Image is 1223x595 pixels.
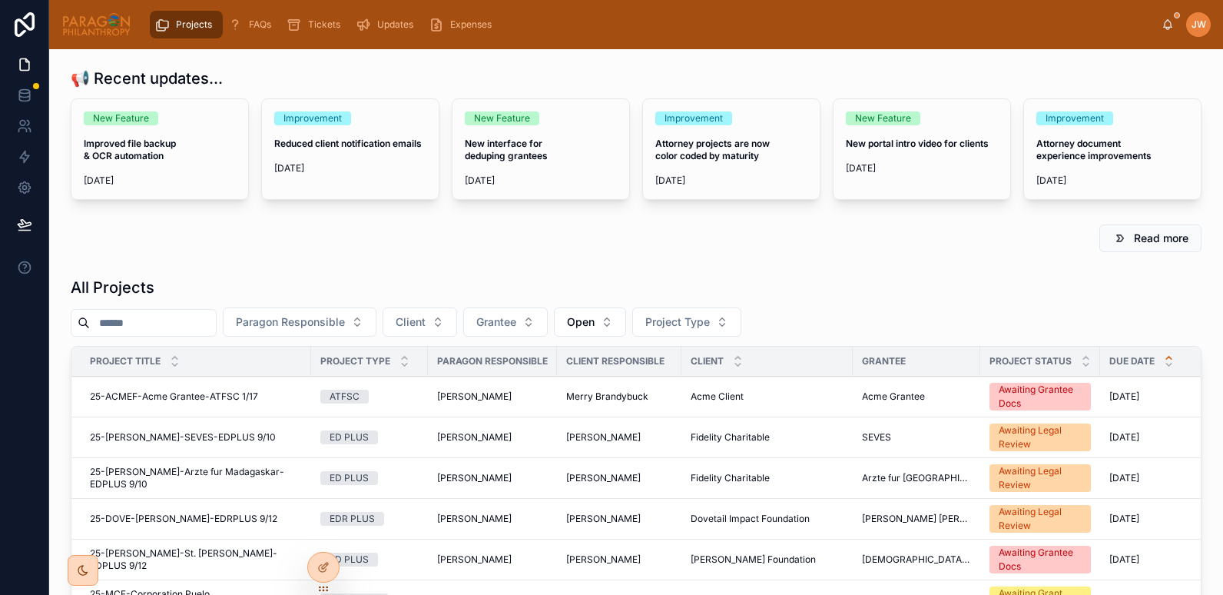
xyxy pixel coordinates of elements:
span: 25-ACMEF-Acme Grantee-ATFSC 1/17 [90,391,258,403]
span: [DATE] [846,162,998,175]
a: [PERSON_NAME] Foundation [691,553,844,566]
span: Acme Grantee [862,391,925,403]
a: 25-[PERSON_NAME]-Arzte fur Madagaskar-EDPLUS 9/10 [90,466,302,490]
a: [DEMOGRAPHIC_DATA][PERSON_NAME] [862,553,971,566]
a: [PERSON_NAME] [437,391,548,403]
div: New Feature [855,111,911,125]
span: Open [567,314,595,330]
a: Fidelity Charitable [691,472,844,484]
span: [DATE] [465,175,617,187]
span: [PERSON_NAME] [437,513,512,525]
a: [PERSON_NAME] [437,431,548,444]
a: Awaiting Legal Review [989,505,1091,533]
a: 25-DOVE-[PERSON_NAME]-EDRPLUS 9/12 [90,513,302,525]
a: Awaiting Legal Review [989,464,1091,492]
span: [DATE] [274,162,426,175]
span: [DATE] [1109,431,1139,444]
a: ATFSC [320,390,419,404]
strong: New portal intro video for clients [846,138,989,149]
span: Dovetail Impact Foundation [691,513,810,525]
a: ImprovementAttorney projects are now color coded by maturity[DATE] [642,98,820,200]
span: [PERSON_NAME] [437,472,512,484]
a: New FeatureNew portal intro video for clients[DATE] [833,98,1011,200]
span: Grantee [476,314,516,330]
a: 25-[PERSON_NAME]-St. [PERSON_NAME]-EDPLUS 9/12 [90,547,302,572]
div: Awaiting Grantee Docs [999,546,1082,573]
span: Tickets [308,18,340,31]
span: Project Title [90,355,161,367]
div: Improvement [283,111,342,125]
span: Merry Brandybuck [566,391,648,403]
a: [PERSON_NAME] [566,513,672,525]
span: [PERSON_NAME] [566,472,641,484]
button: Select Button [223,307,376,337]
div: EDR PLUS [330,512,375,526]
a: Updates [351,11,424,38]
span: Projects [176,18,212,31]
a: Acme Client [691,391,844,403]
span: Client [396,314,426,330]
span: [PERSON_NAME] [437,391,512,403]
a: Fidelity Charitable [691,431,844,444]
a: [DATE] [1109,472,1206,484]
a: [PERSON_NAME] [437,472,548,484]
div: New Feature [474,111,530,125]
span: FAQs [249,18,271,31]
span: JW [1192,18,1206,31]
span: [PERSON_NAME] [566,431,641,444]
img: App logo [61,12,131,37]
a: New FeatureImproved file backup & OCR automation[DATE] [71,98,249,200]
span: Fidelity Charitable [691,431,770,444]
a: EDR PLUS [320,512,419,526]
strong: Attorney document experience improvements [1036,138,1152,161]
div: ATFSC [330,390,360,404]
button: Select Button [383,307,457,337]
span: Updates [377,18,413,31]
span: Due Date [1109,355,1155,367]
span: [DATE] [655,175,807,187]
a: Dovetail Impact Foundation [691,513,844,525]
h1: 📢 Recent updates... [71,68,223,89]
strong: Improved file backup & OCR automation [84,138,178,161]
span: [PERSON_NAME] [566,553,641,566]
h1: All Projects [71,277,154,298]
span: Project Type [320,355,390,367]
a: ED PLUS [320,430,419,444]
span: [DATE] [1109,391,1139,403]
a: [PERSON_NAME] [437,553,548,566]
span: [PERSON_NAME] [566,513,641,525]
span: Acme Client [691,391,744,403]
a: [DATE] [1109,513,1206,525]
a: Awaiting Grantee Docs [989,546,1091,573]
span: [PERSON_NAME] [PERSON_NAME] Health Trust LTD/GTE [862,513,971,525]
button: Select Button [632,307,741,337]
span: 25-[PERSON_NAME]-SEVES-EDPLUS 9/10 [90,431,276,444]
a: [DATE] [1109,391,1206,403]
a: 25-[PERSON_NAME]-SEVES-EDPLUS 9/10 [90,431,302,444]
button: Select Button [463,307,548,337]
a: [PERSON_NAME] [437,513,548,525]
strong: Attorney projects are now color coded by maturity [655,138,772,161]
a: Awaiting Grantee Docs [989,383,1091,411]
div: ED PLUS [330,471,369,485]
a: Projects [150,11,223,38]
span: Project Type [645,314,710,330]
span: [DATE] [1109,472,1139,484]
a: [DATE] [1109,431,1206,444]
strong: New interface for deduping grantees [465,138,548,161]
span: [PERSON_NAME] [437,431,512,444]
span: [DATE] [1109,513,1139,525]
span: Expenses [450,18,492,31]
a: New FeatureNew interface for deduping grantees[DATE] [452,98,630,200]
span: [DATE] [1036,175,1188,187]
span: Fidelity Charitable [691,472,770,484]
a: Awaiting Legal Review [989,424,1091,451]
span: Project Status [989,355,1072,367]
div: Awaiting Grantee Docs [999,383,1082,411]
a: ED PLUS [320,553,419,567]
a: ImprovementReduced client notification emails[DATE] [261,98,439,200]
div: New Feature [93,111,149,125]
span: [DATE] [1109,553,1139,566]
